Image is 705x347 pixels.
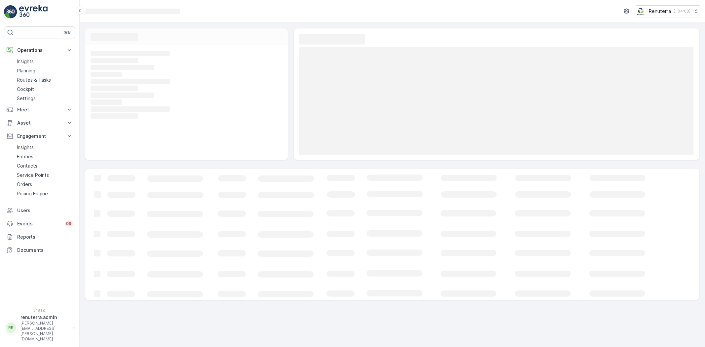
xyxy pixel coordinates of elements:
[636,8,646,15] img: Screenshot_2024-07-26_at_13.33.01.png
[4,314,75,342] button: RRrenuterra.admin[PERSON_NAME][EMAIL_ADDRESS][PERSON_NAME][DOMAIN_NAME]
[14,189,75,198] a: Pricing Engine
[674,9,690,14] p: ( +04:00 )
[19,5,48,19] img: logo_light-DOdMpM7g.png
[17,220,61,227] p: Events
[14,143,75,152] a: Insights
[17,67,35,74] p: Planning
[17,47,62,54] p: Operations
[14,66,75,75] a: Planning
[636,5,700,17] button: Renuterra(+04:00)
[17,144,34,151] p: Insights
[20,321,70,342] p: [PERSON_NAME][EMAIL_ADDRESS][PERSON_NAME][DOMAIN_NAME]
[17,172,49,178] p: Service Points
[17,106,62,113] p: Fleet
[4,244,75,257] a: Documents
[14,94,75,103] a: Settings
[17,163,37,169] p: Contacts
[649,8,671,15] p: Renuterra
[14,161,75,171] a: Contacts
[17,95,36,102] p: Settings
[17,153,33,160] p: Entities
[17,120,62,126] p: Asset
[64,30,71,35] p: ⌘B
[14,171,75,180] a: Service Points
[17,181,32,188] p: Orders
[17,234,73,240] p: Reports
[17,190,48,197] p: Pricing Engine
[4,204,75,217] a: Users
[17,77,51,83] p: Routes & Tasks
[17,207,73,214] p: Users
[14,180,75,189] a: Orders
[66,221,71,226] p: 99
[20,314,70,321] p: renuterra.admin
[4,217,75,230] a: Events99
[14,57,75,66] a: Insights
[4,103,75,116] button: Fleet
[14,152,75,161] a: Entities
[17,247,73,253] p: Documents
[17,86,34,93] p: Cockpit
[14,85,75,94] a: Cockpit
[4,116,75,130] button: Asset
[17,133,62,139] p: Engagement
[4,130,75,143] button: Engagement
[4,309,75,313] span: v 1.51.0
[4,44,75,57] button: Operations
[17,58,34,65] p: Insights
[4,230,75,244] a: Reports
[4,5,17,19] img: logo
[14,75,75,85] a: Routes & Tasks
[6,323,16,333] div: RR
